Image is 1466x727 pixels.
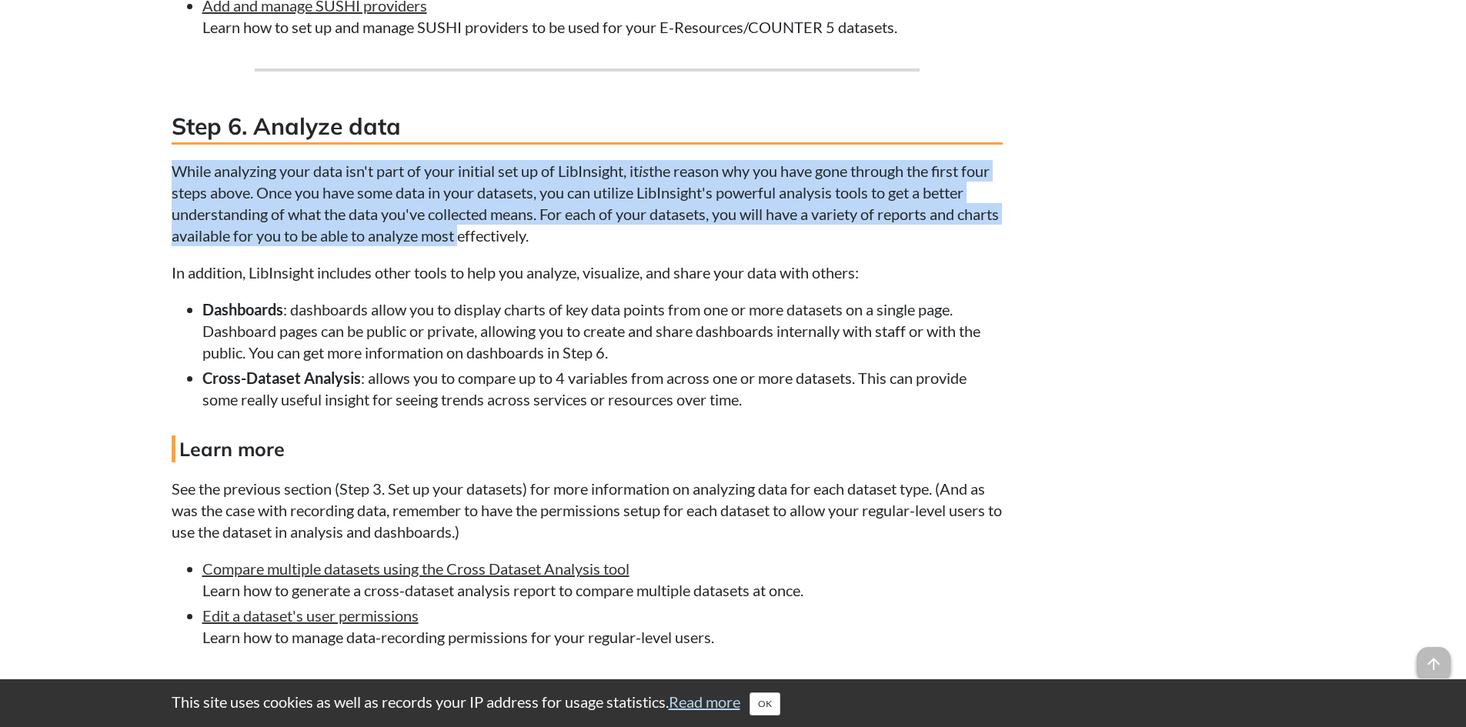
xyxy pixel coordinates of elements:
[156,691,1311,715] div: This site uses cookies as well as records your IP address for usage statistics.
[202,605,1003,648] li: Learn how to manage data-recording permissions for your regular-level users.
[202,298,1003,363] li: : dashboards allow you to display charts of key data points from one or more datasets on a single...
[639,162,649,180] i: is
[202,606,419,625] a: Edit a dataset's user permissions
[669,692,740,711] a: Read more
[202,559,629,578] a: Compare multiple datasets using the Cross Dataset Analysis tool
[202,367,1003,410] li: : allows you to compare up to 4 variables from across one or more datasets. This can provide some...
[202,558,1003,601] li: Learn how to generate a cross-dataset analysis report to compare multiple datasets at once.
[1417,647,1451,681] span: arrow_upward
[1417,649,1451,667] a: arrow_upward
[750,692,780,715] button: Close
[172,435,1003,462] h4: Learn more
[172,262,1003,283] p: In addition, LibInsight includes other tools to help you analyze, visualize, and share your data ...
[172,160,1003,246] p: While analyzing your data isn't part of your initial set up of LibInsight, it the reason why you ...
[202,369,361,387] strong: Cross-Dataset Analysis
[172,110,1003,145] h3: Step 6. Analyze data
[172,478,1003,542] p: See the previous section (Step 3. Set up your datasets) for more information on analyzing data fo...
[202,300,283,318] strong: Dashboards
